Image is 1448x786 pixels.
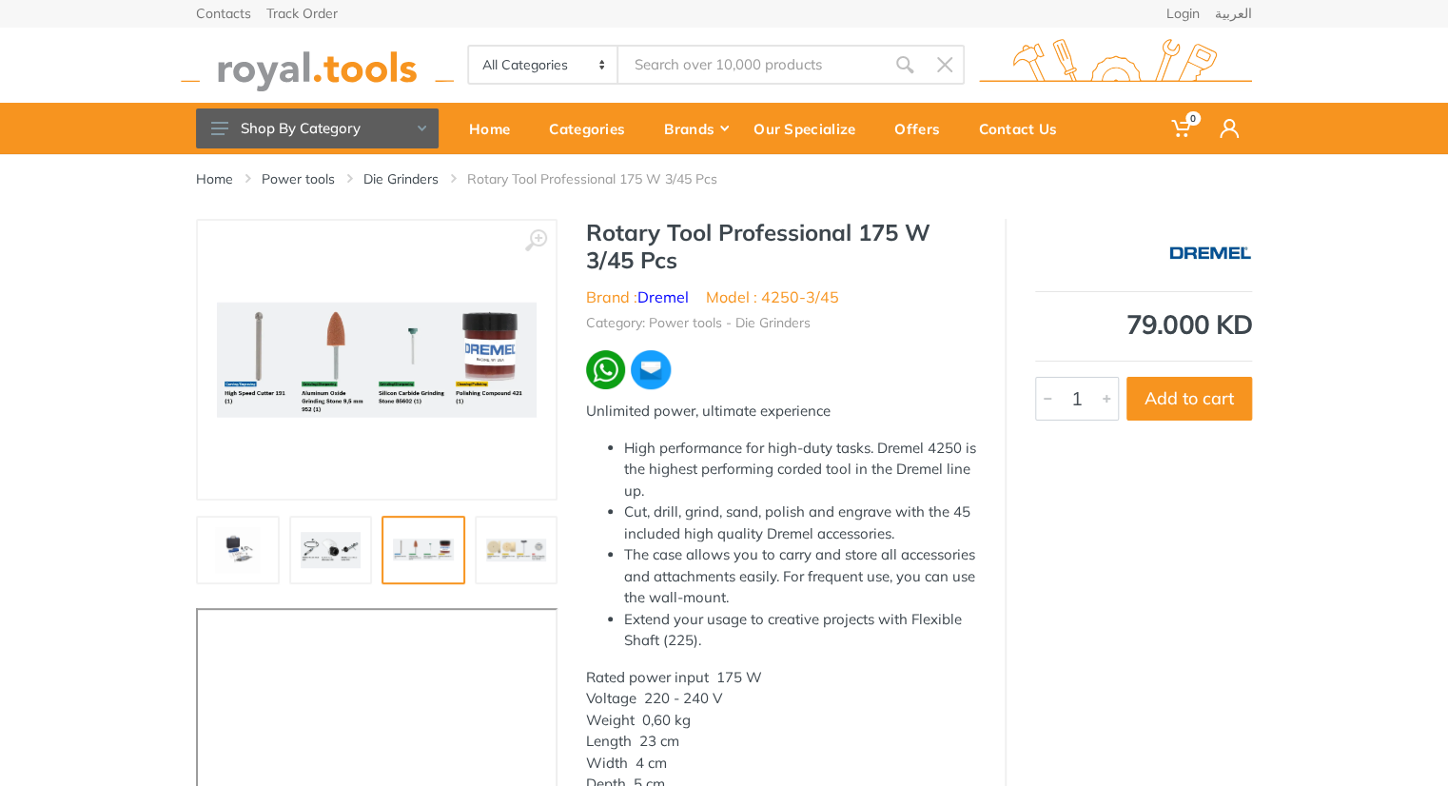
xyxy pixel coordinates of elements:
[624,544,976,609] li: The case allows you to carry and store all accessories and attachments easily. For frequent use, ...
[586,688,976,710] div: Voltage 220 - 240 V
[217,303,537,418] img: Royal Tools - Rotary Tool Professional 175 W 3/45 Pcs
[966,108,1083,148] div: Contact Us
[618,45,885,85] input: Site search
[966,103,1083,154] a: Contact Us
[393,527,454,573] img: Royal Tools - Rotary Tool Professional 175 W 3/45 Pcs
[196,516,280,584] a: Royal Tools - Rotary Tool Professional 175 W 3/45 Pcs
[1185,111,1201,126] span: 0
[289,516,373,584] a: Royal Tools - Rotary Tool Professional 175 W 3/45 Pcs
[382,516,465,584] a: Royal Tools - Rotary Tool Professional 175 W 3/45 Pcs
[456,103,536,154] a: Home
[536,103,651,154] a: Categories
[456,108,536,148] div: Home
[624,609,976,652] li: Extend your usage to creative projects with Flexible Shaft (225).
[196,169,1252,188] nav: breadcrumb
[651,108,740,148] div: Brands
[586,285,689,308] li: Brand :
[196,7,251,20] a: Contacts
[629,348,672,391] img: ma.webp
[586,219,976,274] h1: Rotary Tool Professional 175 W 3/45 Pcs
[469,47,618,83] select: Category
[979,39,1252,91] img: royal.tools Logo
[624,438,976,502] li: High performance for high-duty tasks. Dremel 4250 is the highest performing corded tool in the Dr...
[881,103,966,154] a: Offers
[536,108,651,148] div: Categories
[624,501,976,544] li: Cut, drill, grind, sand, polish and engrave with the 45 included high quality Dremel accessories.
[740,108,881,148] div: Our Specialize
[467,169,746,188] li: Rotary Tool Professional 175 W 3/45 Pcs
[301,527,362,573] img: Royal Tools - Rotary Tool Professional 175 W 3/45 Pcs
[475,516,558,584] a: Royal Tools - Rotary Tool Professional 175 W 3/45 Pcs
[637,287,689,306] a: Dremel
[207,527,268,573] img: Royal Tools - Rotary Tool Professional 175 W 3/45 Pcs
[586,710,976,732] div: Weight 0,60 kg
[706,285,839,308] li: Model : 4250-3/45
[586,753,976,775] div: Width 4 cm
[1126,377,1252,421] button: Add to cart
[363,169,439,188] a: Die Grinders
[586,350,625,389] img: wa.webp
[1035,311,1252,338] div: 79.000 KD
[586,731,976,753] div: Length 23 cm
[740,103,881,154] a: Our Specialize
[486,527,547,573] img: Royal Tools - Rotary Tool Professional 175 W 3/45 Pcs
[881,108,966,148] div: Offers
[586,401,976,688] div: Rated power input 175 W
[1215,7,1252,20] a: العربية
[1166,7,1200,20] a: Login
[196,169,233,188] a: Home
[196,108,439,148] button: Shop By Category
[586,313,811,333] li: Category: Power tools - Die Grinders
[181,39,454,91] img: royal.tools Logo
[586,401,976,422] p: Unlimited power, ultimate experience
[266,7,338,20] a: Track Order
[262,169,335,188] a: Power tools
[1168,228,1252,276] img: Dremel
[1158,103,1206,154] a: 0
